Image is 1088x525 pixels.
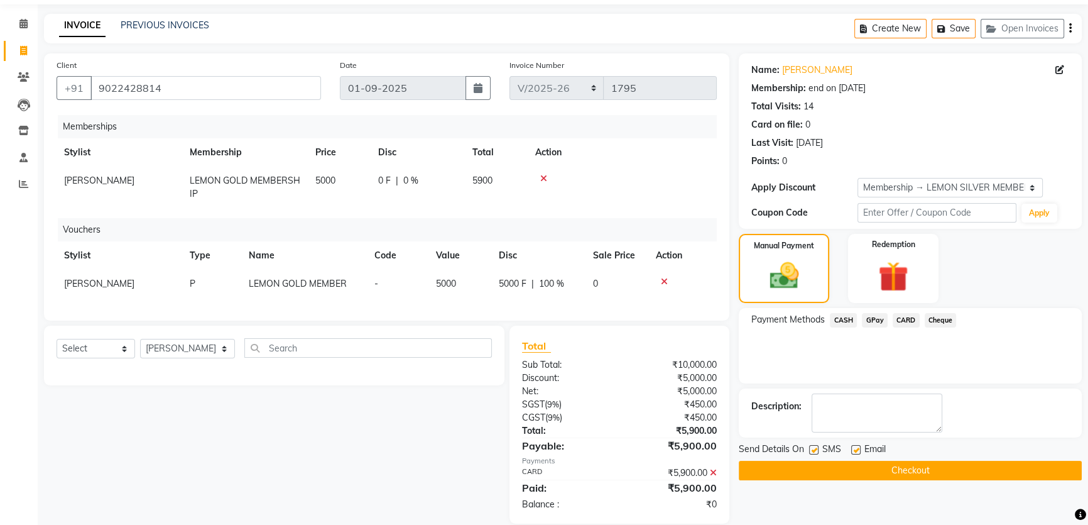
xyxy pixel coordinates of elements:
[796,136,823,150] div: [DATE]
[751,118,803,131] div: Card on file:
[751,64,780,77] div: Name:
[872,239,915,250] label: Redemption
[528,138,717,167] th: Action
[315,175,335,186] span: 5000
[619,480,726,495] div: ₹5,900.00
[751,82,806,95] div: Membership:
[396,174,398,187] span: |
[754,240,814,251] label: Manual Payment
[58,115,726,138] div: Memberships
[619,358,726,372] div: ₹10,000.00
[619,411,726,424] div: ₹450.00
[436,278,456,289] span: 5000
[378,174,391,187] span: 0 F
[864,443,886,458] span: Email
[1021,204,1057,223] button: Apply
[57,60,77,71] label: Client
[59,14,106,37] a: INVOICE
[830,313,857,328] span: CASH
[190,175,300,199] span: LEMON GOLD MEMBERSHIP
[513,424,619,438] div: Total:
[465,138,528,167] th: Total
[648,241,717,270] th: Action
[739,443,804,458] span: Send Details On
[522,412,545,423] span: CGST
[241,241,367,270] th: Name
[751,400,802,413] div: Description:
[808,82,866,95] div: end on [DATE]
[822,443,841,458] span: SMS
[121,19,209,31] a: PREVIOUS INVOICES
[522,399,545,410] span: SGST
[244,338,492,358] input: Search
[981,19,1064,38] button: Open Invoices
[925,313,957,328] span: Cheque
[64,175,134,186] span: [PERSON_NAME]
[522,340,551,353] span: Total
[90,76,321,100] input: Search by Name/Mobile/Email/Code
[619,498,726,511] div: ₹0
[619,398,726,411] div: ₹450.00
[869,258,918,296] img: _gift.svg
[428,241,491,270] th: Value
[513,498,619,511] div: Balance :
[619,372,726,385] div: ₹5,000.00
[761,259,808,292] img: _cash.svg
[308,138,371,167] th: Price
[805,118,810,131] div: 0
[57,138,182,167] th: Stylist
[782,155,787,168] div: 0
[472,175,492,186] span: 5900
[182,270,241,298] td: P
[513,398,619,411] div: ( )
[249,278,347,289] span: LEMON GOLD MEMBER
[371,138,465,167] th: Disc
[57,241,182,270] th: Stylist
[513,358,619,372] div: Sub Total:
[751,100,801,113] div: Total Visits:
[522,456,717,467] div: Payments
[513,385,619,398] div: Net:
[539,277,564,290] span: 100 %
[803,100,813,113] div: 14
[499,277,526,290] span: 5000 F
[619,385,726,398] div: ₹5,000.00
[585,241,648,270] th: Sale Price
[751,181,857,194] div: Apply Discount
[64,278,134,289] span: [PERSON_NAME]
[862,313,888,328] span: GPay
[509,60,564,71] label: Invoice Number
[854,19,927,38] button: Create New
[751,206,857,219] div: Coupon Code
[619,438,726,453] div: ₹5,900.00
[491,241,585,270] th: Disc
[57,76,92,100] button: +91
[593,278,598,289] span: 0
[531,277,534,290] span: |
[751,313,825,326] span: Payment Methods
[513,480,619,495] div: Paid:
[932,19,976,38] button: Save
[513,467,619,480] div: CARD
[340,60,357,71] label: Date
[547,399,559,409] span: 9%
[857,203,1016,223] input: Enter Offer / Coupon Code
[513,438,619,453] div: Payable:
[893,313,920,328] span: CARD
[182,241,241,270] th: Type
[739,461,1082,480] button: Checkout
[367,241,428,270] th: Code
[58,218,726,241] div: Vouchers
[751,155,780,168] div: Points:
[751,136,793,150] div: Last Visit:
[513,411,619,424] div: ( )
[374,278,378,289] span: -
[619,424,726,438] div: ₹5,900.00
[548,412,560,423] span: 9%
[782,64,852,77] a: [PERSON_NAME]
[513,372,619,385] div: Discount:
[403,174,418,187] span: 0 %
[619,467,726,480] div: ₹5,900.00
[182,138,308,167] th: Membership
